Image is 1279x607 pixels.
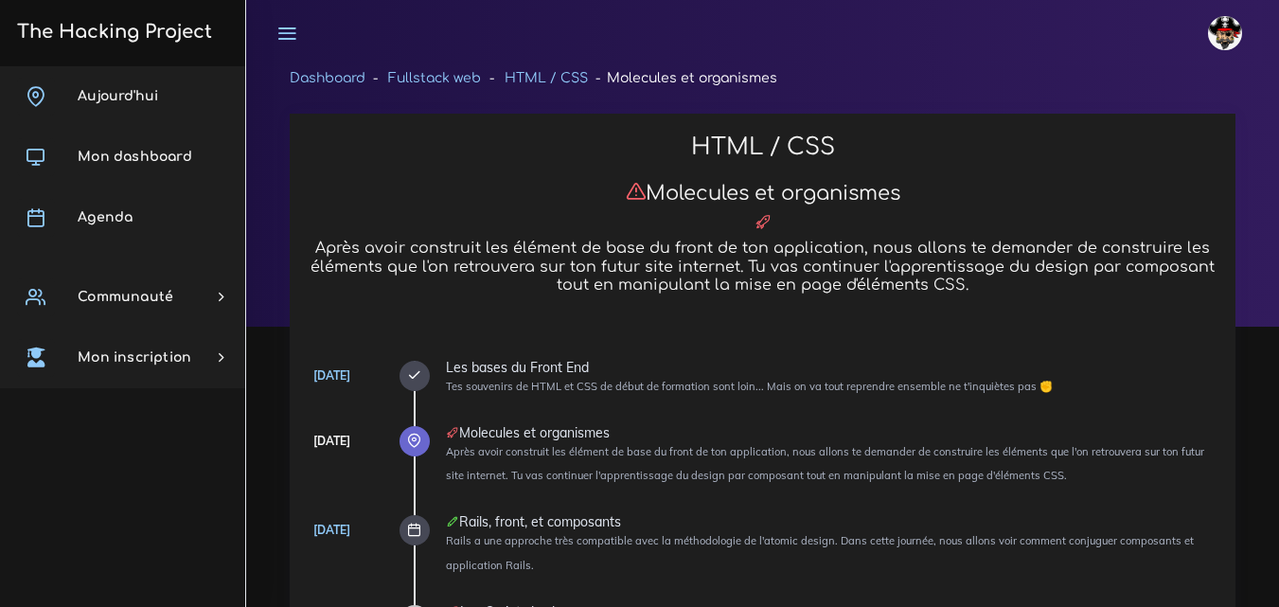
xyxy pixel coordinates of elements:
small: Tes souvenirs de HTML et CSS de début de formation sont loin... Mais on va tout reprendre ensembl... [446,380,1053,393]
a: Dashboard [290,71,365,85]
h3: Molecules et organismes [310,181,1216,205]
a: [DATE] [313,523,350,537]
small: Après avoir construit les élément de base du front de ton application, nous allons te demander de... [446,445,1204,482]
div: Molecules et organismes [446,426,1216,439]
span: Mon inscription [78,350,191,365]
h3: The Hacking Project [11,22,212,43]
a: Fullstack web [388,71,481,85]
h2: HTML / CSS [310,134,1216,161]
img: avatar [1208,16,1242,50]
span: Mon dashboard [78,150,192,164]
span: Agenda [78,210,133,224]
div: [DATE] [313,431,350,452]
div: Rails, front, et composants [446,515,1216,528]
div: Les bases du Front End [446,361,1216,374]
span: Communauté [78,290,173,304]
small: Rails a une approche très compatible avec la méthodologie de l'atomic design. Dans cette journée,... [446,534,1194,571]
a: HTML / CSS [505,71,588,85]
a: [DATE] [313,368,350,383]
h5: Après avoir construit les élément de base du front de ton application, nous allons te demander de... [310,240,1216,294]
li: Molecules et organismes [588,66,777,90]
span: Aujourd'hui [78,89,158,103]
